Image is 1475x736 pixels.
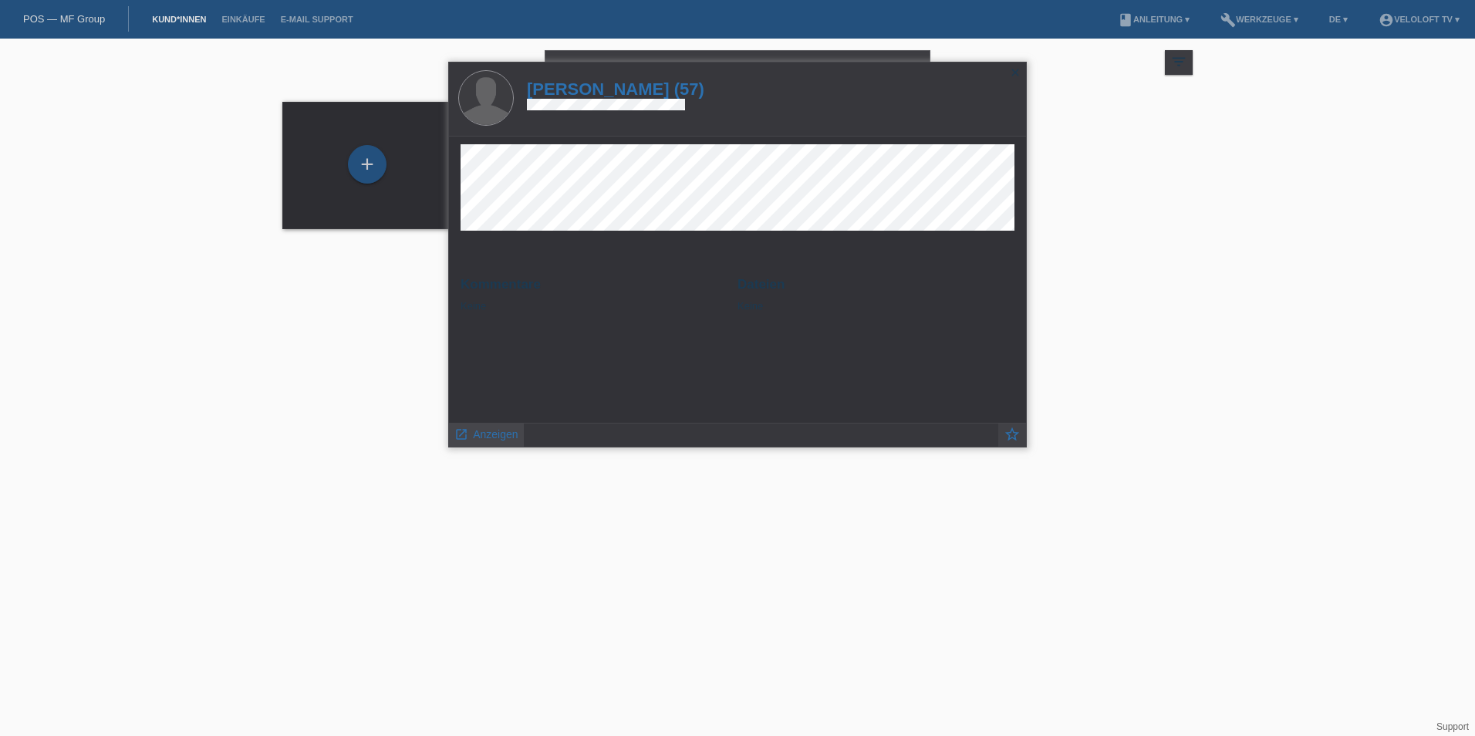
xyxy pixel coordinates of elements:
[1009,66,1021,79] i: close
[1371,15,1467,24] a: account_circleVeloLoft TV ▾
[737,277,1014,300] h2: Dateien
[23,13,105,25] a: POS — MF Group
[273,15,361,24] a: E-Mail Support
[461,277,726,300] h2: Kommentare
[1004,427,1021,447] a: star_border
[454,424,518,443] a: launch Anzeigen
[1004,426,1021,443] i: star_border
[1220,12,1236,28] i: build
[461,277,726,312] div: Keine
[1110,15,1197,24] a: bookAnleitung ▾
[1213,15,1306,24] a: buildWerkzeuge ▾
[545,50,930,86] input: Suche...
[144,15,214,24] a: Kund*innen
[1321,15,1355,24] a: DE ▾
[1118,12,1133,28] i: book
[527,79,704,99] a: [PERSON_NAME] (57)
[214,15,272,24] a: Einkäufe
[904,59,923,77] i: close
[1436,721,1469,732] a: Support
[1170,53,1187,70] i: filter_list
[473,428,518,441] span: Anzeigen
[349,151,386,177] div: Kund*in hinzufügen
[1379,12,1394,28] i: account_circle
[454,427,468,441] i: launch
[737,277,1014,312] div: Keine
